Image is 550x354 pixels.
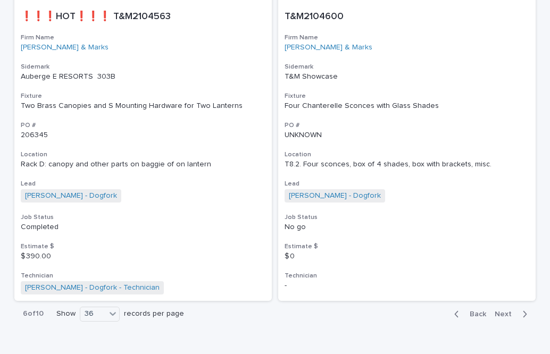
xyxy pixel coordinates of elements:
[285,63,529,71] h3: Sidemark
[285,102,529,111] div: Four Chanterelle Sconces with Glass Shades
[285,72,529,81] p: T&M Showcase
[285,121,529,130] h3: PO #
[285,242,529,251] h3: Estimate $
[285,33,529,42] h3: Firm Name
[21,72,265,81] p: Auberge E RESORTS 303B
[21,11,265,23] p: ❗❗❗HOT❗❗❗ T&M2104563
[21,213,265,222] h3: Job Status
[21,242,265,251] h3: Estimate $
[446,309,490,319] button: Back
[495,310,518,318] span: Next
[124,309,184,318] p: records per page
[285,272,529,280] h3: Technician
[21,63,265,71] h3: Sidemark
[21,150,265,159] h3: Location
[285,281,529,290] p: -
[21,131,265,140] p: 206345
[285,131,529,140] p: UNKNOWN
[463,310,486,318] span: Back
[21,102,265,111] div: Two Brass Canopies and S Mounting Hardware for Two Lanterns
[21,43,109,52] a: [PERSON_NAME] & Marks
[14,301,52,327] p: 6 of 10
[21,180,265,188] h3: Lead
[21,121,265,130] h3: PO #
[25,191,117,200] a: [PERSON_NAME] - Dogfork
[25,283,160,292] a: [PERSON_NAME] - Dogfork - Technician
[289,191,381,200] a: [PERSON_NAME] - Dogfork
[490,309,536,319] button: Next
[285,252,529,261] p: $ 0
[21,160,265,169] p: Rack D: canopy and other parts on baggie of on lantern
[285,150,529,159] h3: Location
[56,309,76,318] p: Show
[285,43,372,52] a: [PERSON_NAME] & Marks
[21,272,265,280] h3: Technician
[80,308,106,319] div: 36
[285,160,529,169] p: T8.2. Four sconces, box of 4 shades, box with brackets, misc.
[285,213,529,222] h3: Job Status
[285,180,529,188] h3: Lead
[21,33,265,42] h3: Firm Name
[21,223,265,232] p: Completed
[285,92,529,100] h3: Fixture
[21,92,265,100] h3: Fixture
[285,11,529,23] p: T&M2104600
[285,223,529,232] p: No go
[21,252,265,261] p: $ 390.00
